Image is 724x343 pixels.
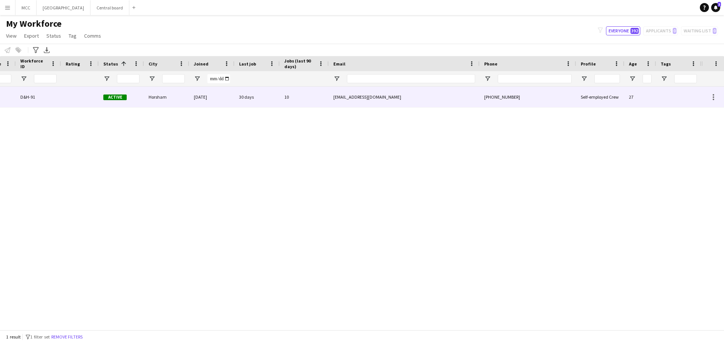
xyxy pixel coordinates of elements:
span: 3 [718,2,721,7]
input: Status Filter Input [117,74,140,83]
div: 10 [280,87,329,107]
input: Profile Filter Input [594,74,620,83]
span: Status [103,61,118,67]
button: Open Filter Menu [333,75,340,82]
span: Export [24,32,39,39]
input: Tags Filter Input [674,74,697,83]
span: 1 filter set [30,334,50,340]
div: [EMAIL_ADDRESS][DOMAIN_NAME] [329,87,480,107]
span: Comms [84,32,101,39]
a: 3 [711,3,720,12]
div: 30 days [235,87,280,107]
div: 27 [624,87,656,107]
button: Open Filter Menu [149,75,155,82]
button: Everyone392 [606,26,640,35]
button: Open Filter Menu [629,75,636,82]
span: City [149,61,157,67]
a: Tag [66,31,80,41]
span: Jobs (last 90 days) [284,58,315,69]
button: Central board [90,0,129,15]
span: Profile [581,61,596,67]
span: Last job [239,61,256,67]
span: Tags [661,61,671,67]
input: Age Filter Input [643,74,652,83]
button: Open Filter Menu [194,75,201,82]
a: Status [43,31,64,41]
div: D&H-91 [16,87,61,107]
a: Comms [81,31,104,41]
button: [GEOGRAPHIC_DATA] [37,0,90,15]
input: Joined Filter Input [207,74,230,83]
span: View [6,32,17,39]
button: Open Filter Menu [484,75,491,82]
input: Email Filter Input [347,74,475,83]
div: Self-employed Crew [576,87,624,107]
span: Age [629,61,637,67]
span: Email [333,61,345,67]
button: Open Filter Menu [661,75,667,82]
span: My Workforce [6,18,61,29]
input: Phone Filter Input [498,74,572,83]
span: Workforce ID [20,58,48,69]
app-action-btn: Advanced filters [31,46,40,55]
button: Remove filters [50,333,84,341]
span: Status [46,32,61,39]
div: [DATE] [189,87,235,107]
input: City Filter Input [162,74,185,83]
span: Tag [69,32,77,39]
button: Open Filter Menu [20,75,27,82]
a: View [3,31,20,41]
div: Horsham [144,87,189,107]
span: Phone [484,61,497,67]
button: MCC [15,0,37,15]
span: Joined [194,61,209,67]
button: Open Filter Menu [103,75,110,82]
input: Workforce ID Filter Input [34,74,57,83]
span: Active [103,95,127,100]
a: Export [21,31,42,41]
span: Rating [66,61,80,67]
div: [PHONE_NUMBER] [480,87,576,107]
app-action-btn: Export XLSX [42,46,51,55]
button: Open Filter Menu [581,75,587,82]
span: 392 [630,28,639,34]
